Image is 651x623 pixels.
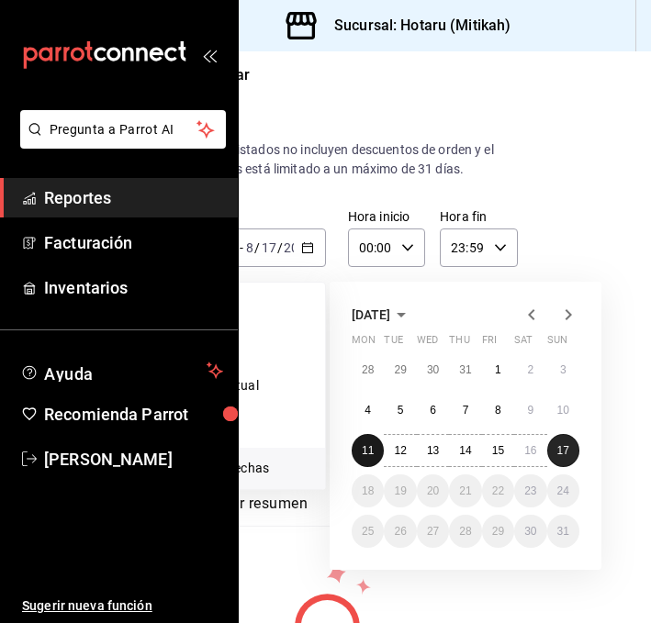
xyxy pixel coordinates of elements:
abbr: August 27, 2025 [427,525,439,538]
abbr: August 29, 2025 [492,525,504,538]
div: navigation tabs [222,495,433,526]
button: July 28, 2025 [352,353,384,386]
abbr: July 29, 2025 [394,363,406,376]
input: -- [261,240,277,255]
abbr: Tuesday [384,334,402,353]
label: Hora inicio [348,210,425,223]
span: Semana actual [172,376,310,395]
abbr: Friday [482,334,497,353]
abbr: August 14, 2025 [459,444,471,457]
abbr: Thursday [449,334,469,353]
button: [DATE] [352,304,412,326]
button: August 31, 2025 [547,515,579,548]
button: August 28, 2025 [449,515,481,548]
abbr: August 17, 2025 [557,444,569,457]
abbr: August 22, 2025 [492,484,504,497]
button: August 9, 2025 [514,394,546,427]
a: Pregunta a Parrot AI [13,133,226,152]
span: Rango de fechas [172,459,310,478]
abbr: August 11, 2025 [362,444,374,457]
button: August 5, 2025 [384,394,416,427]
button: August 10, 2025 [547,394,579,427]
button: August 20, 2025 [417,474,449,507]
button: August 21, 2025 [449,474,481,507]
label: Hora fin [440,210,517,223]
abbr: August 16, 2025 [524,444,536,457]
button: August 24, 2025 [547,474,579,507]
span: / [254,240,260,255]
abbr: August 3, 2025 [560,363,567,376]
span: / [277,240,283,255]
abbr: August 24, 2025 [557,484,569,497]
button: August 25, 2025 [352,515,384,548]
abbr: August 15, 2025 [492,444,504,457]
abbr: August 19, 2025 [394,484,406,497]
div: Los artículos listados no incluyen descuentos de orden y el filtro de fechas está limitado a un m... [156,140,510,179]
abbr: August 26, 2025 [394,525,406,538]
button: August 30, 2025 [514,515,546,548]
abbr: August 4, 2025 [365,404,371,417]
abbr: August 28, 2025 [459,525,471,538]
abbr: August 18, 2025 [362,484,374,497]
span: Recomienda Parrot [44,402,223,427]
button: August 13, 2025 [417,434,449,467]
button: August 22, 2025 [482,474,514,507]
span: Mes actual [172,417,310,437]
button: Ver resumen [222,495,308,526]
abbr: Saturday [514,334,533,353]
abbr: August 12, 2025 [394,444,406,457]
span: Sugerir nueva función [22,596,223,616]
button: Pregunta a Parrot AI [20,110,226,149]
button: July 29, 2025 [384,353,416,386]
button: July 31, 2025 [449,353,481,386]
abbr: August 25, 2025 [362,525,374,538]
span: Inventarios [44,275,223,300]
span: Reportes [44,185,223,210]
abbr: July 28, 2025 [362,363,374,376]
abbr: August 8, 2025 [495,404,501,417]
abbr: August 5, 2025 [398,404,404,417]
button: August 6, 2025 [417,394,449,427]
span: Ayuda [44,360,199,382]
span: Hoy [172,294,310,313]
abbr: July 30, 2025 [427,363,439,376]
button: open_drawer_menu [202,48,217,62]
span: Pregunta a Parrot AI [50,120,197,139]
abbr: August 10, 2025 [557,404,569,417]
abbr: August 20, 2025 [427,484,439,497]
button: August 2, 2025 [514,353,546,386]
button: August 1, 2025 [482,353,514,386]
span: [PERSON_NAME] [44,447,223,472]
button: August 26, 2025 [384,515,416,548]
button: August 29, 2025 [482,515,514,548]
button: August 23, 2025 [514,474,546,507]
abbr: July 31, 2025 [459,363,471,376]
button: August 14, 2025 [449,434,481,467]
span: Facturación [44,230,223,255]
button: August 17, 2025 [547,434,579,467]
abbr: August 6, 2025 [430,404,436,417]
button: August 8, 2025 [482,394,514,427]
button: August 16, 2025 [514,434,546,467]
button: August 7, 2025 [449,394,481,427]
abbr: Wednesday [417,334,438,353]
abbr: August 7, 2025 [463,404,469,417]
button: August 19, 2025 [384,474,416,507]
button: August 15, 2025 [482,434,514,467]
abbr: Sunday [547,334,567,353]
label: Fecha [156,210,326,223]
button: August 3, 2025 [547,353,579,386]
input: ---- [283,240,314,255]
abbr: August 21, 2025 [459,484,471,497]
span: - [240,240,243,255]
button: August 27, 2025 [417,515,449,548]
h3: Sucursal: Hotaru (Mitikah) [320,15,511,37]
abbr: August 13, 2025 [427,444,439,457]
button: August 18, 2025 [352,474,384,507]
button: August 12, 2025 [384,434,416,467]
span: [DATE] [352,307,390,322]
abbr: August 30, 2025 [524,525,536,538]
abbr: August 1, 2025 [495,363,501,376]
span: Ayer [172,335,310,354]
abbr: August 9, 2025 [527,404,533,417]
